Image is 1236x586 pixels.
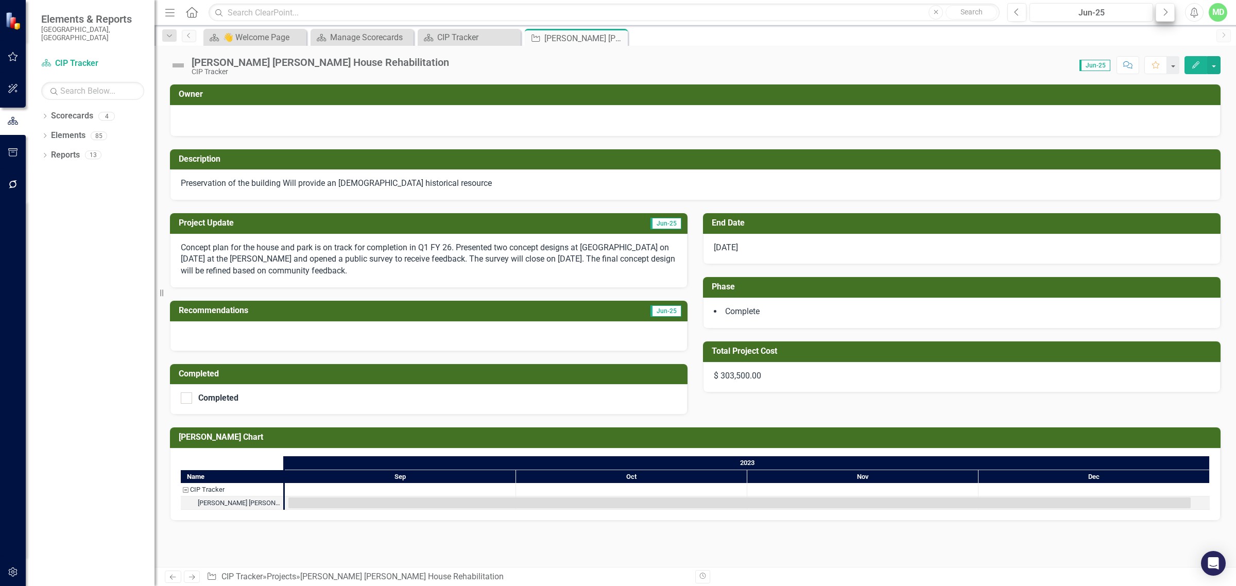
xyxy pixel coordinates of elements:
button: Jun-25 [1029,3,1153,22]
h3: Phase [712,282,1215,291]
small: [GEOGRAPHIC_DATA], [GEOGRAPHIC_DATA] [41,25,144,42]
input: Search ClearPoint... [209,4,1000,22]
div: » » [207,571,688,583]
div: [PERSON_NAME] [PERSON_NAME] House Rehabilitation [544,32,625,45]
span: Search [960,8,983,16]
span: Preservation of the building Will provide an [DEMOGRAPHIC_DATA] historical resource [181,178,492,188]
img: ClearPoint Strategy [5,12,23,30]
div: Manage Scorecards [330,31,411,44]
h3: Owner [179,90,1215,99]
div: Oct [516,470,747,484]
div: [PERSON_NAME] [PERSON_NAME] House Rehabilitation [300,572,504,581]
h3: Completed [179,369,682,378]
div: 2023 [285,456,1210,470]
span: $ 303,500.00 [714,371,761,381]
div: CIP Tracker [181,483,283,496]
div: 4 [98,112,115,120]
input: Search Below... [41,82,144,100]
span: [DATE] [714,243,738,252]
a: Reports [51,149,80,161]
span: Jun-25 [1079,60,1110,71]
div: 👋 Welcome Page [223,31,304,44]
span: Elements & Reports [41,13,144,25]
div: CIP Tracker [437,31,518,44]
a: 👋 Welcome Page [206,31,304,44]
div: 13 [85,151,101,160]
h3: Recommendations [179,306,524,315]
div: Name [181,470,283,483]
a: Manage Scorecards [313,31,411,44]
h3: Description [179,154,1215,164]
div: Jun-25 [1033,7,1149,19]
a: CIP Tracker [420,31,518,44]
button: MD [1209,3,1227,22]
img: Not Defined [170,57,186,74]
div: Sep [285,470,516,484]
h3: End Date [712,218,1215,228]
div: [PERSON_NAME] [PERSON_NAME] House Rehabilitation [192,57,449,68]
a: Elements [51,130,85,142]
h3: Total Project Cost [712,347,1215,356]
div: [PERSON_NAME] [PERSON_NAME] House Rehabilitation [198,496,280,510]
button: Search [946,5,997,20]
a: Scorecards [51,110,93,122]
a: Projects [267,572,296,581]
div: Open Intercom Messenger [1201,551,1226,576]
span: Jun-25 [650,218,681,229]
h3: Project Update [179,218,497,228]
span: Complete [725,306,760,316]
div: CIP Tracker [192,68,449,76]
div: Task: Start date: 2023-09-01 End date: 2023-12-29 [288,497,1191,508]
div: Task: CIP Tracker Start date: 2023-09-01 End date: 2023-09-02 [181,483,283,496]
div: Ailey Young House Rehabilitation [181,496,283,510]
div: Nov [747,470,978,484]
div: 85 [91,131,107,140]
div: Task: Start date: 2023-09-01 End date: 2023-12-29 [181,496,283,510]
div: Dec [978,470,1210,484]
a: CIP Tracker [41,58,144,70]
h3: [PERSON_NAME] Chart [179,433,1215,442]
span: Concept plan for the house and park is on track for completion in Q1 FY 26. Presented two concept... [181,243,675,276]
a: CIP Tracker [221,572,263,581]
span: Jun-25 [650,305,681,317]
div: CIP Tracker [190,483,225,496]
